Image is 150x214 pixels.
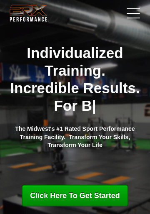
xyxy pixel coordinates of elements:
a: Click Here To Get Started [22,185,128,206]
span: For B [54,97,92,114]
span: Click Here To Get Started [30,191,120,200]
iframe: Chat Widget [108,174,150,214]
strong: The Midwest's #1 Rated Sport Performance Training Facility. Transform Your Skills, Transform Your... [15,125,135,148]
img: BRX Transparent Logo-2 [8,3,49,23]
span: | [92,97,96,114]
h1: Individualized Training. Incredible Results. [8,44,142,115]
